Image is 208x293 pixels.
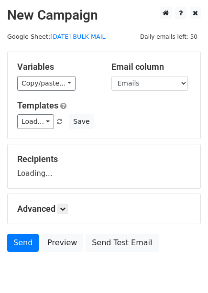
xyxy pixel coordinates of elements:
[17,114,54,129] a: Load...
[7,33,106,40] small: Google Sheet:
[137,33,201,40] a: Daily emails left: 50
[7,7,201,23] h2: New Campaign
[7,234,39,252] a: Send
[17,100,58,110] a: Templates
[17,204,191,214] h5: Advanced
[137,32,201,42] span: Daily emails left: 50
[111,62,191,72] h5: Email column
[69,114,94,129] button: Save
[17,62,97,72] h5: Variables
[17,154,191,164] h5: Recipients
[86,234,158,252] a: Send Test Email
[50,33,105,40] a: [DATE] BULK MAIL
[17,154,191,179] div: Loading...
[17,76,76,91] a: Copy/paste...
[41,234,83,252] a: Preview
